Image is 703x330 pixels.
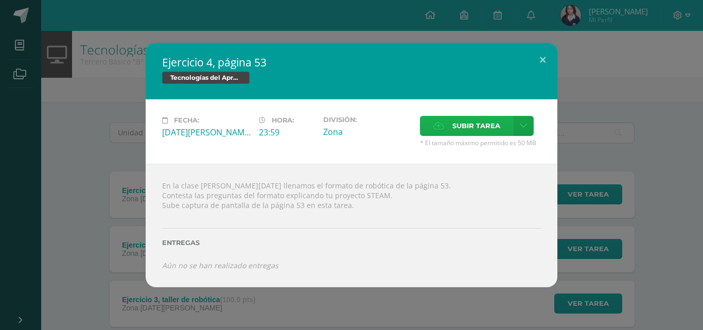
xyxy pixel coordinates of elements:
[162,72,250,84] span: Tecnologías del Aprendizaje y la Comunicación
[162,260,278,270] i: Aún no se han realizado entregas
[528,43,557,78] button: Close (Esc)
[162,55,541,70] h2: Ejercicio 4, página 53
[174,116,199,124] span: Fecha:
[146,164,557,287] div: En la clase [PERSON_NAME][DATE] llenamos el formato de robótica de la página 53. Contesta las pre...
[272,116,294,124] span: Hora:
[162,127,251,138] div: [DATE][PERSON_NAME]
[162,239,541,247] label: Entregas
[420,138,541,147] span: * El tamaño máximo permitido es 50 MB
[452,116,500,135] span: Subir tarea
[259,127,315,138] div: 23:59
[323,116,412,124] label: División:
[323,126,412,137] div: Zona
